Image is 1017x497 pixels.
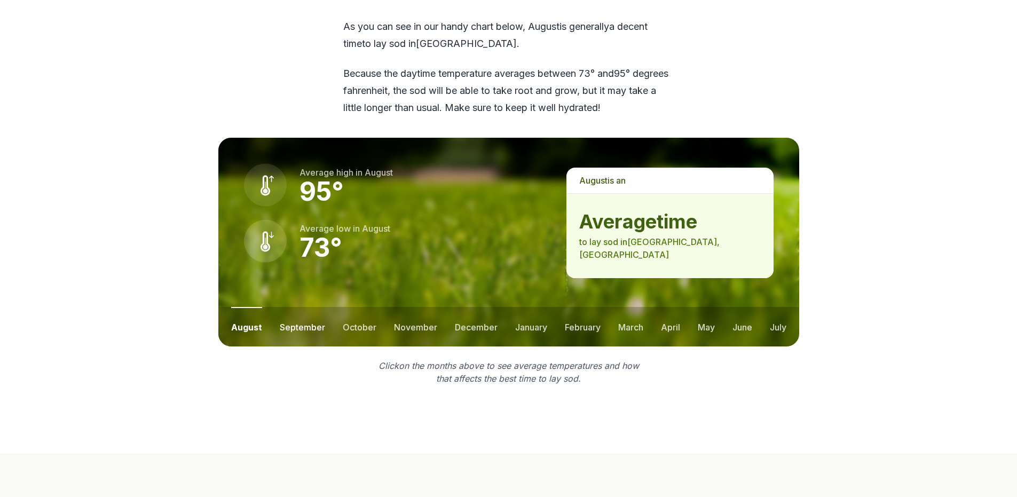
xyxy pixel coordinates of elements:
[343,307,376,346] button: october
[299,222,390,235] p: Average low in
[299,176,344,207] strong: 95 °
[515,307,547,346] button: january
[343,18,674,116] div: As you can see in our handy chart below, is generally a decent time to lay sod in [GEOGRAPHIC_DAT...
[231,307,262,346] button: august
[566,168,773,193] p: is a n
[579,211,760,232] strong: average time
[528,21,559,32] span: august
[579,175,608,186] span: august
[362,223,390,234] span: august
[618,307,643,346] button: march
[280,307,325,346] button: september
[661,307,680,346] button: april
[365,167,393,178] span: august
[732,307,752,346] button: june
[299,166,393,179] p: Average high in
[394,307,437,346] button: november
[299,232,342,263] strong: 73 °
[579,235,760,261] p: to lay sod in [GEOGRAPHIC_DATA] , [GEOGRAPHIC_DATA]
[770,307,786,346] button: july
[343,65,674,116] p: Because the daytime temperature averages between 73 ° and 95 ° degrees fahrenheit, the sod will b...
[565,307,601,346] button: february
[372,359,645,385] p: Click on the months above to see average temperatures and how that affects the best time to lay sod.
[455,307,498,346] button: december
[698,307,715,346] button: may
